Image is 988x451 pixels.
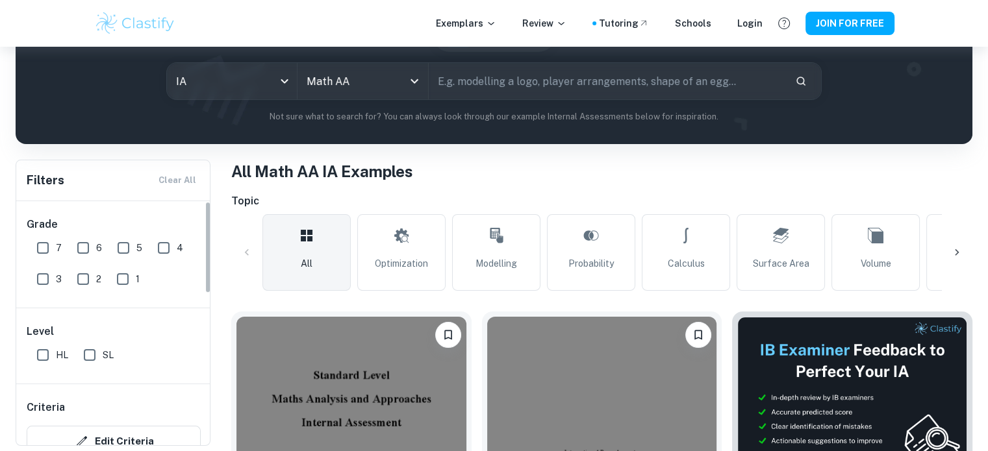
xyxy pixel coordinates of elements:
span: SL [103,348,114,362]
button: Help and Feedback [773,12,795,34]
img: Clastify logo [94,10,177,36]
input: E.g. modelling a logo, player arrangements, shape of an egg... [429,63,785,99]
h6: Filters [27,171,64,189]
span: Optimization [375,256,428,271]
h6: Criteria [27,400,65,415]
span: 2 [96,272,101,286]
span: 7 [56,241,62,255]
p: Review [522,16,566,30]
a: Login [737,16,763,30]
span: HL [56,348,68,362]
a: Schools [675,16,711,30]
button: Please log in to bookmark exemplars [435,322,461,348]
span: 4 [177,241,183,255]
span: 6 [96,241,102,255]
h6: Grade [27,217,201,232]
span: 3 [56,272,62,286]
span: Volume [861,256,891,271]
div: IA [167,63,297,99]
h6: Topic [231,193,972,209]
span: All [301,256,312,271]
button: JOIN FOR FREE [805,12,894,35]
span: Modelling [475,256,517,271]
p: Not sure what to search for? You can always look through our example Internal Assessments below f... [26,110,962,123]
button: Search [790,70,812,92]
span: Probability [568,256,614,271]
a: Tutoring [599,16,649,30]
span: 1 [136,272,140,286]
h6: Level [27,324,201,339]
span: Surface Area [753,256,809,271]
span: 5 [136,241,142,255]
button: Open [405,72,424,90]
h1: All Math AA IA Examples [231,160,972,183]
span: Calculus [668,256,705,271]
button: Please log in to bookmark exemplars [685,322,711,348]
p: Exemplars [436,16,496,30]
